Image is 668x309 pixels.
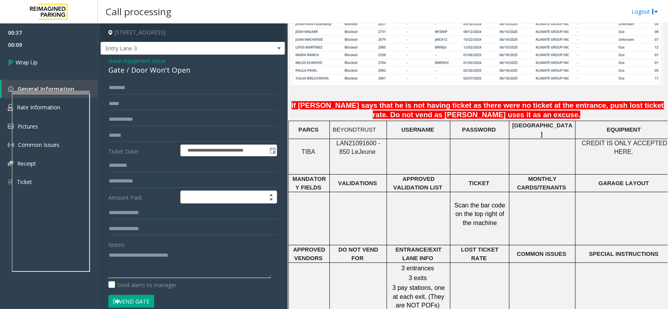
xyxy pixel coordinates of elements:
span: VALIDATIONS [338,180,377,186]
label: Notes: [108,238,125,249]
span: LAN21091600 - 850 Le [337,140,380,155]
img: 'icon' [8,142,14,148]
span: CREDIT IS ONLY ACCEPTED HERE. [582,140,668,155]
span: USERNAME [402,127,434,133]
span: GARAGE LAYOUT [599,180,649,186]
button: Vend Gate [108,295,154,308]
h3: Call processing [102,2,175,21]
img: 'icon' [8,179,13,186]
img: 'icon' [8,86,14,92]
span: PARCS [299,127,319,133]
span: Jeune [358,148,376,155]
span: Issue [108,57,122,65]
span: BEYONDTRUST [333,127,376,133]
span: 3 pay stations, one at each exit. (They are NOT POFs) [393,284,445,309]
span: - [122,57,166,64]
span: PASSWORD [462,127,496,133]
span: LOST TICKET RATE [461,246,499,261]
span: APPROVED VENDORS [293,246,325,261]
span: MONTHLY CARDS/TENANTS [517,176,566,191]
span: Decrease value [266,197,277,204]
label: Amount Paid: [106,191,178,204]
span: Entry Lane 3 [101,42,248,55]
span: Increase value [266,191,277,197]
label: Ticket Date: [106,145,178,156]
span: SPECIAL INSTRUCTIONS [589,251,659,257]
span: COMMON ISSUES [517,251,566,257]
span: Toggle popup [268,145,277,156]
span: ENTRANCE/EXIT LANE INFO [396,246,442,261]
span: Scan the bar code on the top right of the machine [454,202,505,226]
img: 'icon' [8,124,14,129]
label: Send alerts to manager [108,281,176,289]
span: Equipment Issue [124,57,166,65]
span: DO NOT VEND FOR [339,246,378,261]
a: Logout [632,7,658,16]
img: 'icon' [8,104,13,111]
span: Wrap Up [16,58,38,66]
span: EQUIPMENT [607,127,641,133]
span: If [PERSON_NAME] says that he is not having ticket as there were no ticket at the entrance, push ... [292,101,664,119]
span: MANDATORY FIELDS [293,176,326,191]
span: General Information [18,85,74,93]
span: APPROVED VALIDATION LIST [393,176,442,191]
img: logout [652,7,658,16]
span: 3 exits [409,275,427,281]
h4: [STREET_ADDRESS] [101,23,285,42]
div: Gate / Door Won't Open [108,65,277,75]
span: 3 entrances [402,265,434,271]
span: [GEOGRAPHIC_DATA] [512,122,573,137]
span: TIBA [301,148,315,155]
img: 'icon' [8,161,13,166]
a: General Information [2,80,98,98]
span: TICKET [469,180,490,186]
